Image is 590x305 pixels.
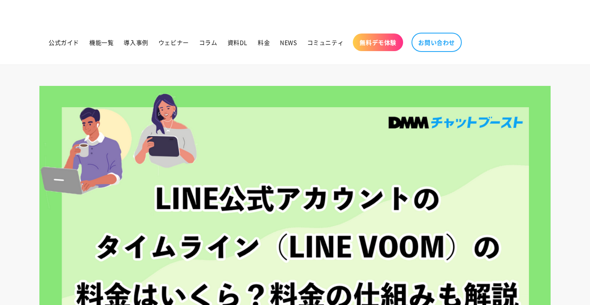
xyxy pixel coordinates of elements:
[49,39,79,46] span: 公式ガイド
[360,39,396,46] span: 無料デモ体験
[258,39,270,46] span: 料金
[280,39,297,46] span: NEWS
[228,39,248,46] span: 資料DL
[158,39,189,46] span: ウェビナー
[353,34,403,51] a: 無料デモ体験
[44,34,84,51] a: 公式ガイド
[307,39,344,46] span: コミュニティ
[253,34,275,51] a: 料金
[194,34,223,51] a: コラム
[418,39,455,46] span: お問い合わせ
[153,34,194,51] a: ウェビナー
[411,33,462,52] a: お問い合わせ
[223,34,253,51] a: 資料DL
[119,34,153,51] a: 導入事例
[199,39,217,46] span: コラム
[302,34,349,51] a: コミュニティ
[275,34,302,51] a: NEWS
[89,39,114,46] span: 機能一覧
[84,34,119,51] a: 機能一覧
[124,39,148,46] span: 導入事例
